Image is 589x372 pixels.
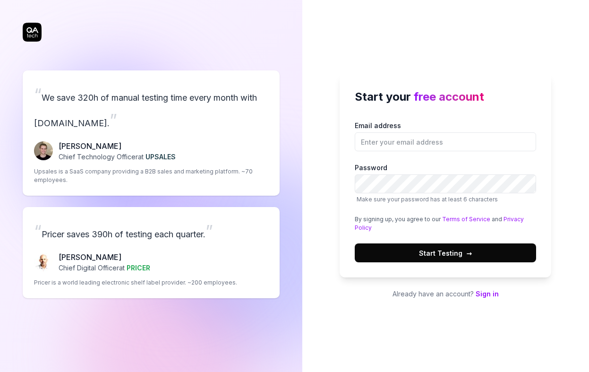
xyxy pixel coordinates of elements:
[59,263,150,273] p: Chief Digital Officer at
[34,82,268,133] p: We save 320h of manual testing time every month with [DOMAIN_NAME].
[34,278,237,287] p: Pricer is a world leading electronic shelf label provider. ~200 employees.
[59,251,150,263] p: [PERSON_NAME]
[414,90,484,104] span: free account
[355,243,536,262] button: Start Testing→
[476,290,499,298] a: Sign in
[34,221,42,242] span: “
[110,110,117,130] span: ”
[34,141,53,160] img: Fredrik Seidl
[23,207,280,298] a: “Pricer saves 390h of testing each quarter.”Chris Chalkitis[PERSON_NAME]Chief Digital Officerat P...
[355,88,536,105] h2: Start your
[59,152,176,162] p: Chief Technology Officer at
[355,163,536,204] label: Password
[355,174,536,193] input: PasswordMake sure your password has at least 6 characters
[355,215,536,232] div: By signing up, you agree to our and
[34,84,42,105] span: “
[419,248,472,258] span: Start Testing
[355,121,536,151] label: Email address
[355,132,536,151] input: Email address
[34,167,268,184] p: Upsales is a SaaS company providing a B2B sales and marketing platform. ~70 employees.
[34,252,53,271] img: Chris Chalkitis
[145,153,176,161] span: UPSALES
[357,196,498,203] span: Make sure your password has at least 6 characters
[127,264,150,272] span: PRICER
[340,289,551,299] p: Already have an account?
[466,248,472,258] span: →
[34,218,268,244] p: Pricer saves 390h of testing each quarter.
[442,216,490,223] a: Terms of Service
[23,70,280,196] a: “We save 320h of manual testing time every month with [DOMAIN_NAME].”Fredrik Seidl[PERSON_NAME]Ch...
[59,140,176,152] p: [PERSON_NAME]
[205,221,213,242] span: ”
